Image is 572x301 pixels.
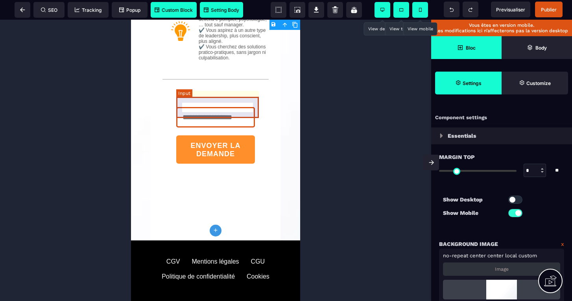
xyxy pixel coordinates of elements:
span: Open Style Manager [502,72,568,94]
div: Cookies [116,253,138,260]
div: CGV [35,238,49,246]
span: Preview [491,2,530,17]
span: Open Blocks [431,36,502,59]
p: Background Image [439,239,498,249]
p: Show Desktop [443,195,502,204]
p: Image [495,266,509,272]
span: Screenshot [290,2,305,18]
img: loading [478,280,525,299]
p: Les modifications ici n’affecterons pas la version desktop [435,28,568,33]
span: Settings [435,72,502,94]
span: Custom Block [155,7,193,13]
span: local [505,253,517,259]
p: Show Mobile [443,208,502,218]
div: CGU [120,238,134,246]
img: 602914b564b7ad074dbf54f075e8a452_idea_icon.png [39,1,60,22]
span: Popup [119,7,140,13]
div: Mentions légales [61,238,108,246]
span: Open Layer Manager [502,36,572,59]
span: custom [518,253,537,259]
span: View components [271,2,286,18]
img: loading [440,133,443,138]
span: Margin Top [439,152,475,162]
a: x [561,239,564,249]
button: ENVOYER LA DEMANDE [45,116,124,144]
span: center center [470,253,504,259]
strong: Settings [463,80,482,86]
span: Publier [541,7,557,13]
span: SEO [41,7,57,13]
div: Politique de confidentialité [31,253,104,260]
span: Setting Body [204,7,239,13]
strong: Customize [526,80,551,86]
p: Essentials [448,131,476,140]
p: Vous êtes en version mobile. [435,22,568,28]
span: no-repeat [443,253,468,259]
strong: Bloc [466,45,476,51]
strong: Body [535,45,547,51]
span: Tracking [75,7,101,13]
div: Component settings [431,110,572,126]
span: Previsualiser [496,7,525,13]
